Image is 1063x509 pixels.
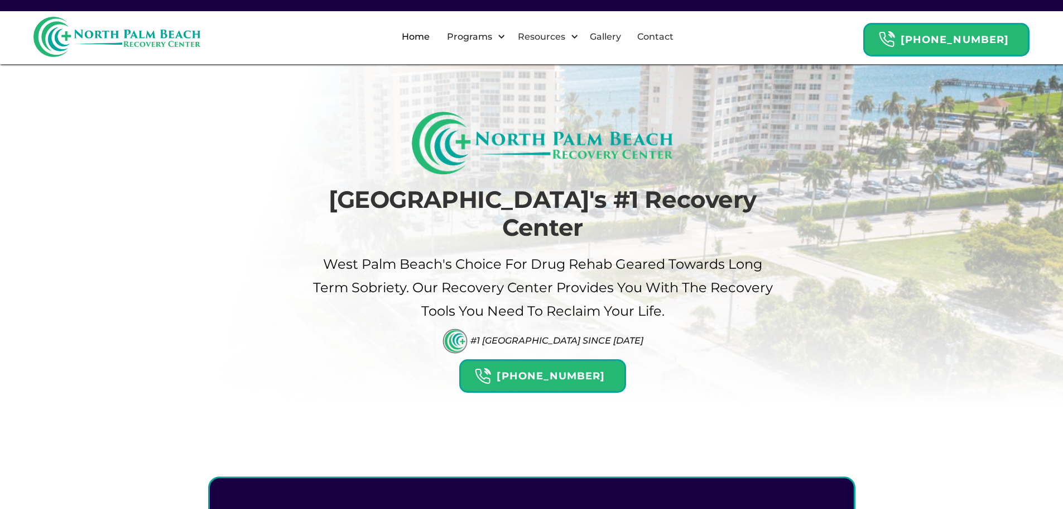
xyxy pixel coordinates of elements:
img: Header Calendar Icons [474,368,491,385]
a: Home [395,19,436,55]
a: Contact [631,19,680,55]
strong: [PHONE_NUMBER] [901,34,1009,46]
div: Programs [437,19,508,55]
div: #1 [GEOGRAPHIC_DATA] Since [DATE] [470,335,643,346]
div: Resources [508,19,581,55]
strong: [PHONE_NUMBER] [497,370,605,382]
h1: [GEOGRAPHIC_DATA]'s #1 Recovery Center [311,185,775,242]
img: North Palm Beach Recovery Logo (Rectangle) [412,112,674,174]
div: Resources [515,30,568,44]
div: Programs [444,30,495,44]
img: Header Calendar Icons [878,31,895,48]
a: Header Calendar Icons[PHONE_NUMBER] [459,354,626,393]
p: West palm beach's Choice For drug Rehab Geared Towards Long term sobriety. Our Recovery Center pr... [311,253,775,323]
a: Gallery [583,19,628,55]
a: Header Calendar Icons[PHONE_NUMBER] [863,17,1030,56]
